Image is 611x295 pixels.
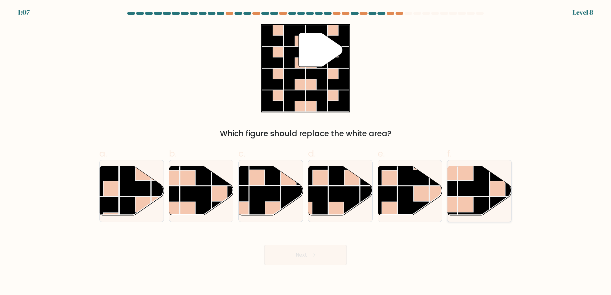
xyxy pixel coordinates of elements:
[447,147,452,160] span: f.
[308,147,316,160] span: d.
[103,128,508,139] div: Which figure should replace the white area?
[238,147,245,160] span: c.
[378,147,385,160] span: e.
[18,8,30,17] div: 1:07
[169,147,177,160] span: b.
[99,147,107,160] span: a.
[572,8,593,17] div: Level 8
[298,33,342,67] g: "
[264,245,347,265] button: Next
